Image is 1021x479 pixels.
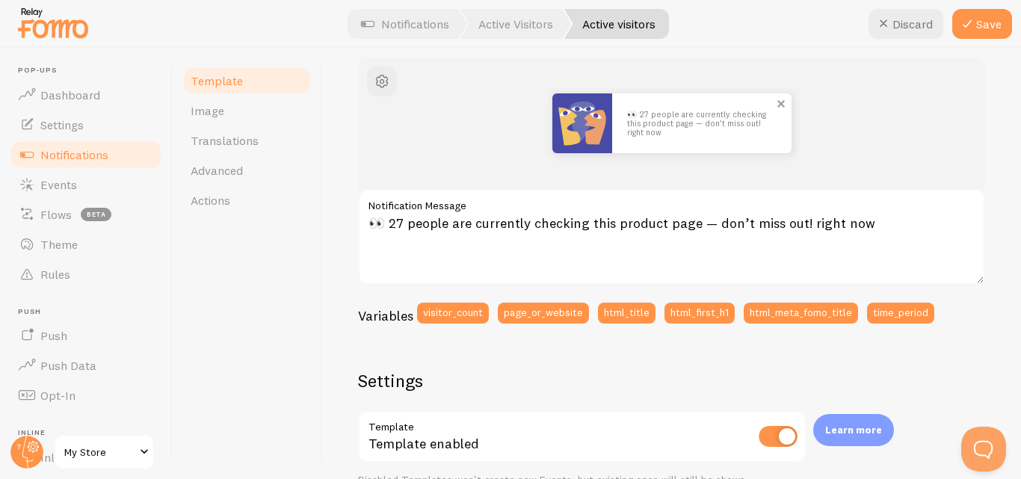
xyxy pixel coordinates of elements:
label: Notification Message [358,189,985,214]
span: Rules [40,267,70,282]
h3: Variables [358,307,413,324]
button: html_meta_fomo_title [744,303,858,324]
span: beta [81,208,111,221]
a: Dashboard [9,80,163,110]
span: Dashboard [40,87,100,102]
a: Advanced [182,155,312,185]
img: Fomo [552,93,612,153]
a: Template [182,66,312,96]
a: Image [182,96,312,126]
a: Events [9,170,163,200]
span: Push [18,307,163,317]
a: Theme [9,229,163,259]
a: Push [9,321,163,350]
a: Flows beta [9,200,163,229]
button: page_or_website [498,303,589,324]
p: Learn more [825,423,882,437]
a: Rules [9,259,163,289]
button: visitor_count [417,303,489,324]
a: Opt-In [9,380,163,410]
span: Template [191,73,243,88]
h2: Settings [358,369,806,392]
a: My Store [54,434,155,470]
a: Actions [182,185,312,215]
img: fomo-relay-logo-orange.svg [16,4,90,42]
a: Settings [9,110,163,140]
span: Events [40,177,77,192]
span: Advanced [191,163,243,178]
span: My Store [64,443,135,461]
div: Template enabled [358,410,806,465]
button: html_title [598,303,656,324]
span: Actions [191,193,230,208]
p: 👀 27 people are currently checking this product page — don’t miss out! right now [627,110,777,137]
button: time_period [867,303,934,324]
span: Theme [40,237,78,252]
span: Push [40,328,67,343]
span: Push Data [40,358,96,373]
span: Flows [40,207,72,222]
span: Image [191,103,224,118]
button: html_first_h1 [664,303,735,324]
a: Notifications [9,140,163,170]
div: Learn more [813,414,894,446]
a: Push Data [9,350,163,380]
span: Pop-ups [18,66,163,75]
span: Settings [40,117,84,132]
span: Translations [191,133,259,148]
iframe: Help Scout Beacon - Open [961,427,1006,472]
a: Translations [182,126,312,155]
span: Notifications [40,147,108,162]
span: Inline [18,428,163,438]
span: Opt-In [40,388,75,403]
